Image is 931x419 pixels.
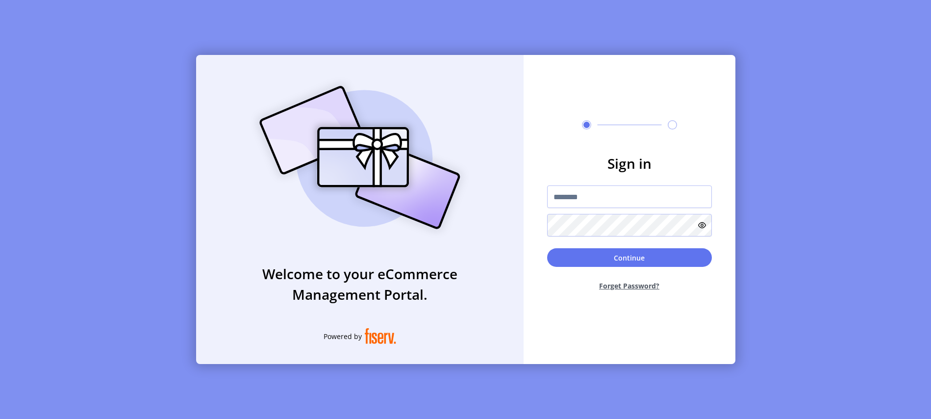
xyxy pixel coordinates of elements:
[547,153,712,174] h3: Sign in
[245,75,475,240] img: card_Illustration.svg
[547,248,712,267] button: Continue
[547,273,712,299] button: Forget Password?
[196,263,524,305] h3: Welcome to your eCommerce Management Portal.
[324,331,362,341] span: Powered by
